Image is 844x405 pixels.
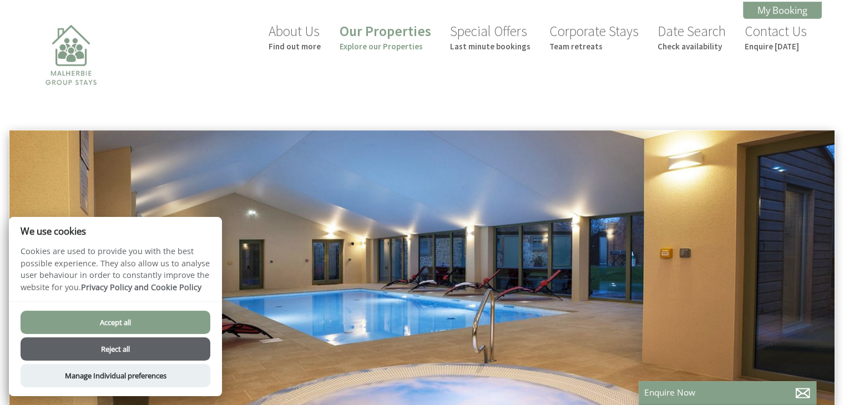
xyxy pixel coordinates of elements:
h2: We use cookies [9,226,222,236]
p: Cookies are used to provide you with the best possible experience. They also allow us to analyse ... [9,245,222,301]
a: My Booking [743,2,822,19]
a: About UsFind out more [269,22,321,52]
a: Privacy Policy and Cookie Policy [81,282,201,292]
button: Accept all [21,311,210,334]
a: Date SearchCheck availability [658,22,726,52]
small: Enquire [DATE] [745,41,807,52]
img: Malherbie Group Stays [16,18,127,129]
button: Reject all [21,337,210,361]
a: Our PropertiesExplore our Properties [340,22,431,52]
a: Corporate StaysTeam retreats [549,22,639,52]
a: Contact UsEnquire [DATE] [745,22,807,52]
button: Manage Individual preferences [21,364,210,387]
small: Team retreats [549,41,639,52]
small: Find out more [269,41,321,52]
p: Enquire Now [644,387,811,398]
small: Last minute bookings [450,41,530,52]
small: Check availability [658,41,726,52]
small: Explore our Properties [340,41,431,52]
a: Special OffersLast minute bookings [450,22,530,52]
